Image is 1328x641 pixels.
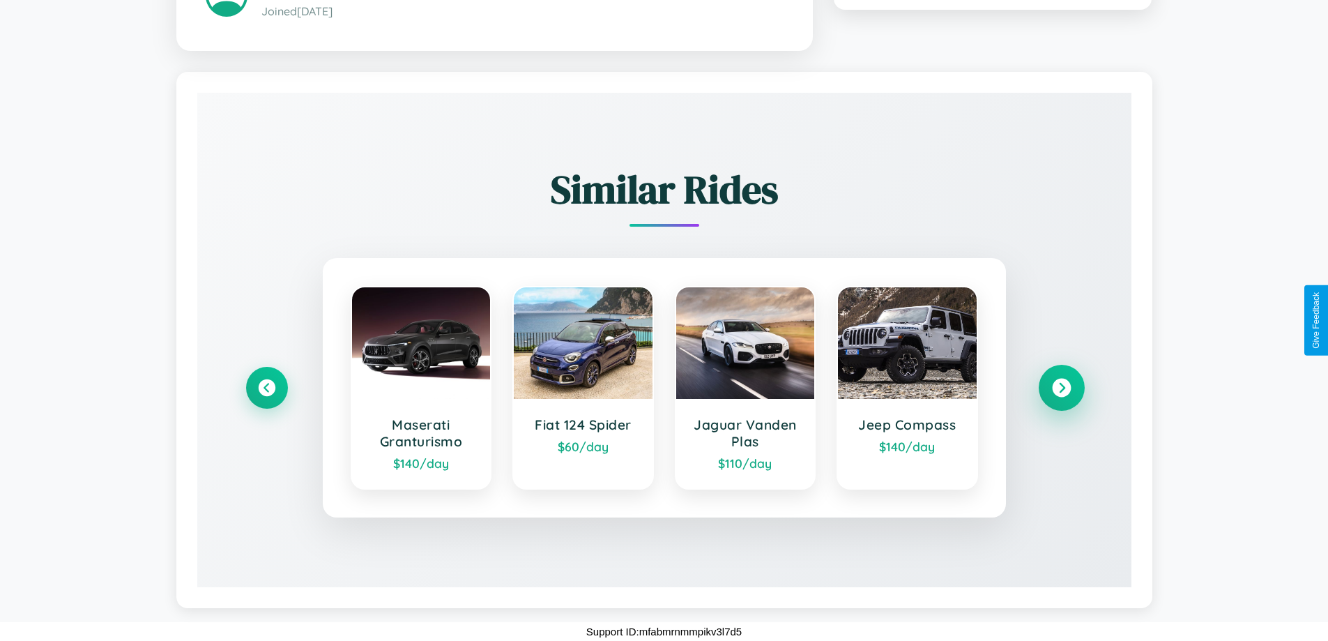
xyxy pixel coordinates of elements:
div: $ 60 /day [528,439,639,454]
h3: Jeep Compass [852,416,963,433]
div: Give Feedback [1311,292,1321,349]
a: Jeep Compass$140/day [837,286,978,490]
p: Joined [DATE] [261,1,784,22]
h2: Similar Rides [246,163,1083,216]
h3: Jaguar Vanden Plas [690,416,801,450]
h3: Fiat 124 Spider [528,416,639,433]
a: Maserati Granturismo$140/day [351,286,492,490]
h3: Maserati Granturismo [366,416,477,450]
p: Support ID: mfabmrnmmpikv3l7d5 [586,622,742,641]
div: $ 110 /day [690,455,801,471]
a: Fiat 124 Spider$60/day [512,286,654,490]
div: $ 140 /day [366,455,477,471]
div: $ 140 /day [852,439,963,454]
a: Jaguar Vanden Plas$110/day [675,286,816,490]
